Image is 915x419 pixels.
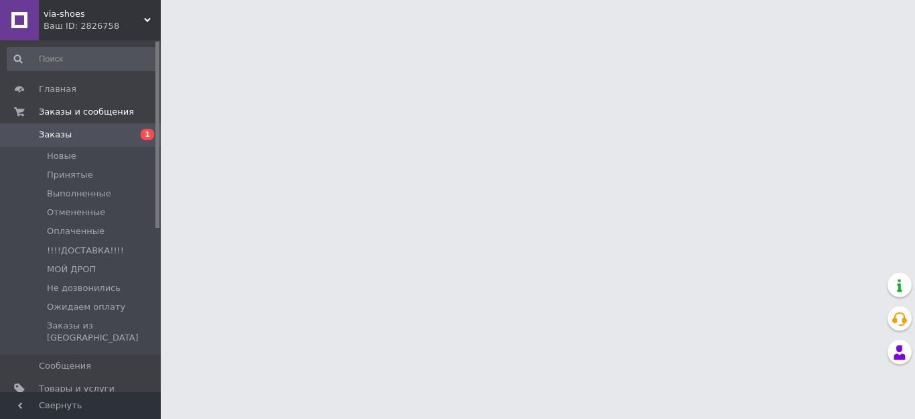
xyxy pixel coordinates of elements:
span: Ожидаем оплату [47,301,125,313]
span: Оплаченные [47,225,104,237]
span: Заказы из [GEOGRAPHIC_DATA] [47,320,157,344]
span: Отмененные [47,206,105,219]
span: Товары и услуги [39,383,115,395]
div: Ваш ID: 2826758 [44,20,161,32]
span: Главная [39,83,76,95]
span: Заказы и сообщения [39,106,134,118]
span: МОЙ ДРОП [47,263,96,276]
span: Выполненные [47,188,111,200]
span: Заказы [39,129,72,141]
span: via-shoes [44,8,144,20]
span: Не дозвонились [47,282,121,294]
span: Принятые [47,169,93,181]
input: Поиск [7,47,158,71]
span: Сообщения [39,360,91,372]
span: Новые [47,150,76,162]
span: !!!!ДОСТАВКА!!!! [47,245,124,257]
span: 1 [141,129,154,140]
